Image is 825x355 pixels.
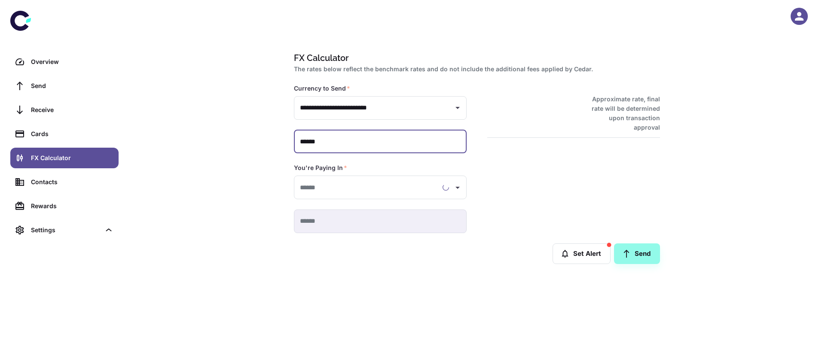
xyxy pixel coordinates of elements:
[10,100,119,120] a: Receive
[294,52,657,64] h1: FX Calculator
[10,124,119,144] a: Cards
[294,164,347,172] label: You're Paying In
[31,81,113,91] div: Send
[10,76,119,96] a: Send
[10,172,119,192] a: Contacts
[31,57,113,67] div: Overview
[31,177,113,187] div: Contacts
[582,94,660,132] h6: Approximate rate, final rate will be determined upon transaction approval
[553,243,611,264] button: Set Alert
[452,182,464,194] button: Open
[31,225,101,235] div: Settings
[31,153,113,163] div: FX Calculator
[294,84,350,93] label: Currency to Send
[452,102,464,114] button: Open
[10,220,119,240] div: Settings
[31,129,113,139] div: Cards
[31,105,113,115] div: Receive
[31,201,113,211] div: Rewards
[10,148,119,168] a: FX Calculator
[614,243,660,264] a: Send
[10,52,119,72] a: Overview
[10,196,119,216] a: Rewards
